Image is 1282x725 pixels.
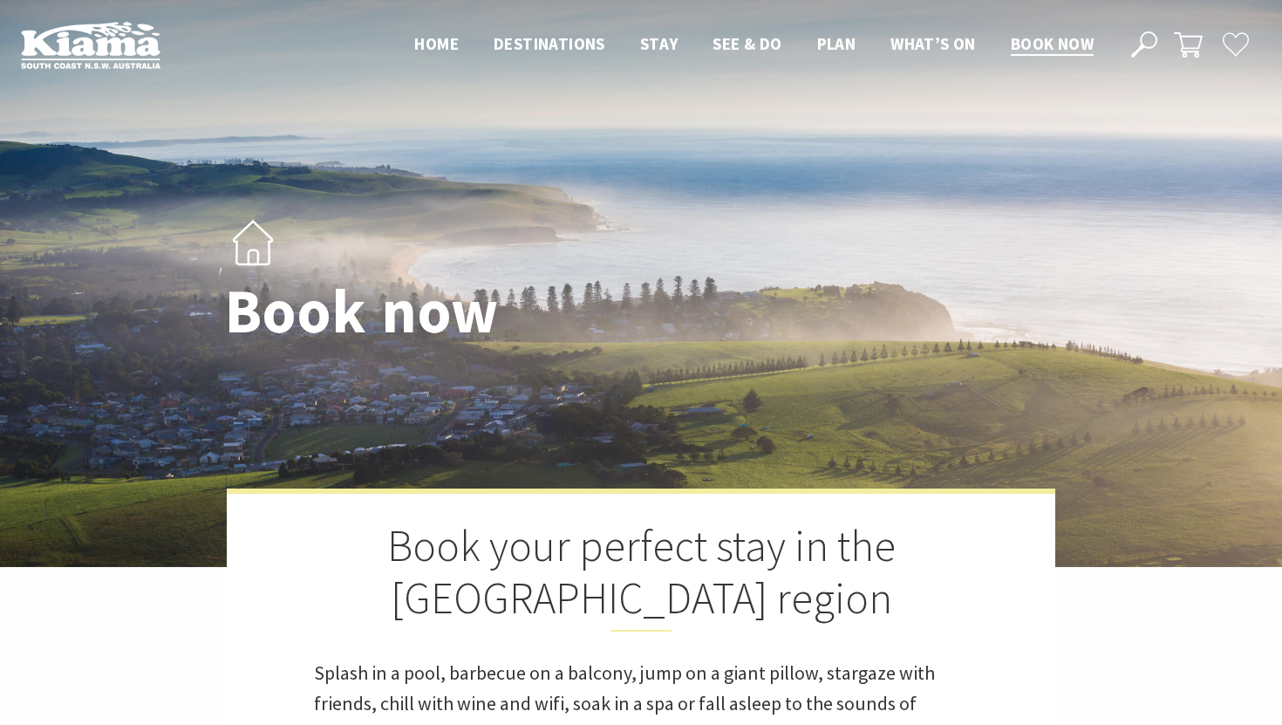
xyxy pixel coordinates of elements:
[1011,33,1094,54] span: Book now
[397,31,1111,59] nav: Main Menu
[494,33,605,54] span: Destinations
[817,33,856,54] span: Plan
[314,520,968,632] h2: Book your perfect stay in the [GEOGRAPHIC_DATA] region
[225,278,718,345] h1: Book now
[890,33,976,54] span: What’s On
[713,33,781,54] span: See & Do
[414,33,459,54] span: Home
[640,33,679,54] span: Stay
[21,21,160,69] img: Kiama Logo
